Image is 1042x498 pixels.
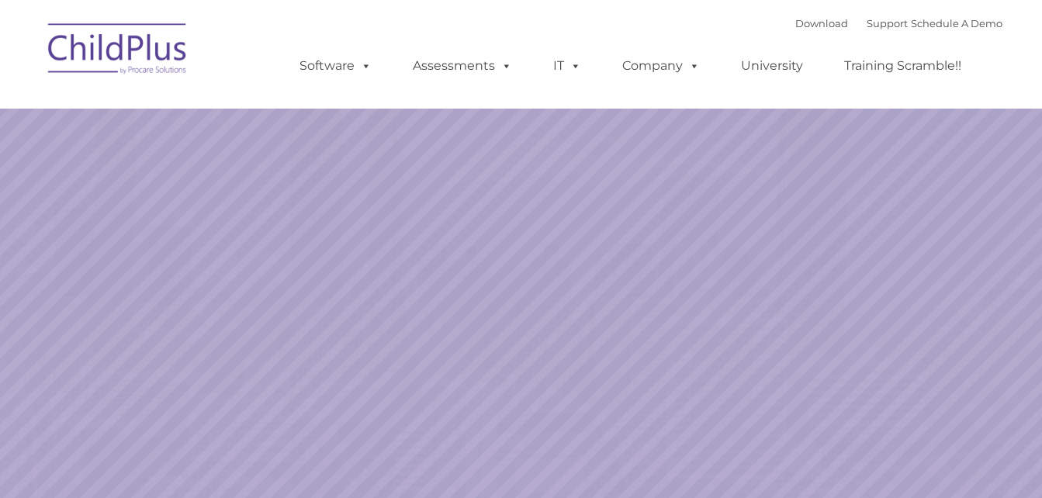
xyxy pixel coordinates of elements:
a: Learn More [708,310,881,357]
a: Schedule A Demo [911,17,1002,29]
a: Training Scramble!! [829,50,977,81]
a: University [725,50,819,81]
a: Download [795,17,848,29]
img: ChildPlus by Procare Solutions [40,12,196,90]
a: Software [284,50,387,81]
a: Support [867,17,908,29]
a: IT [538,50,597,81]
a: Company [607,50,715,81]
font: | [795,17,1002,29]
a: Assessments [397,50,528,81]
